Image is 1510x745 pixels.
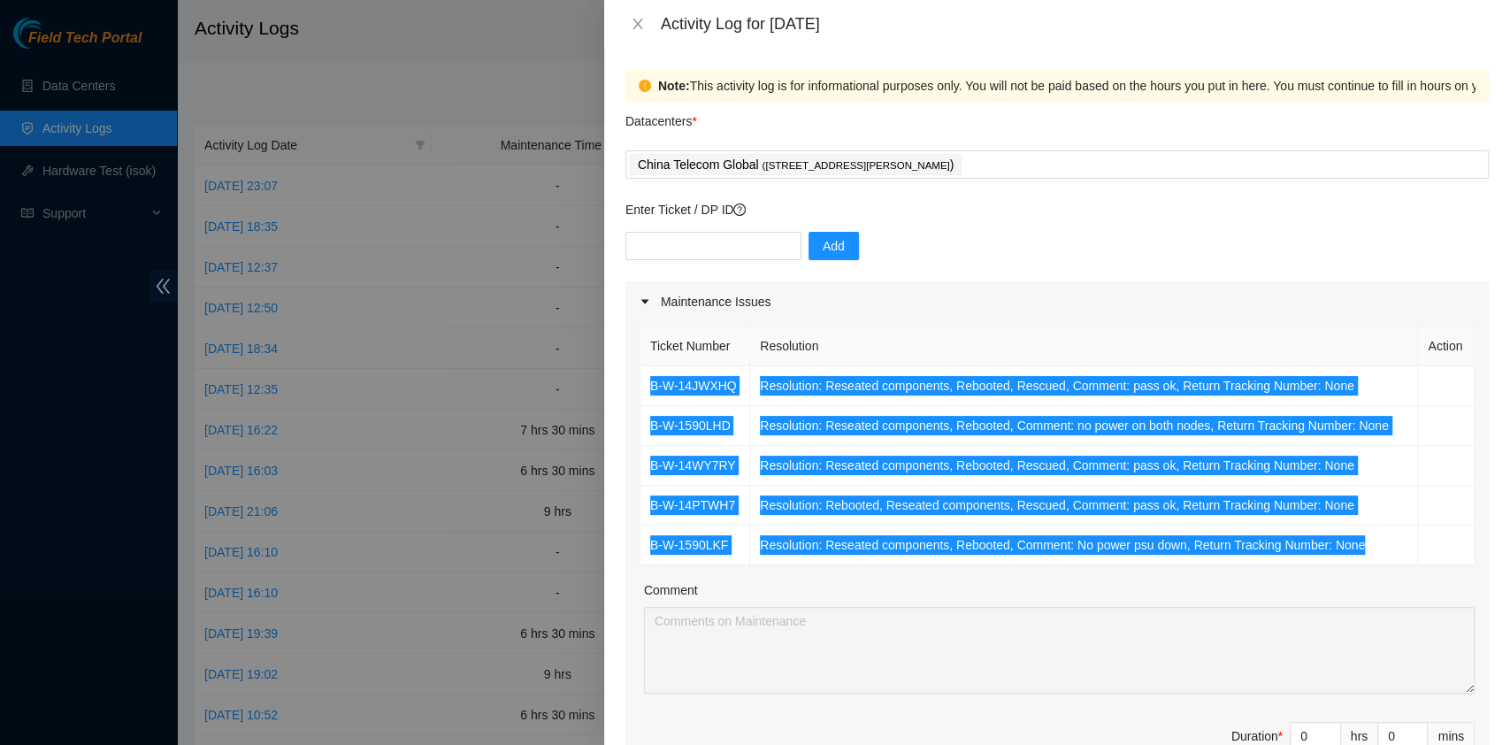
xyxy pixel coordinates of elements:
a: B-W-14WY7RY [650,458,736,472]
td: Resolution: Reseated components, Rebooted, Rescued, Comment: pass ok, Return Tracking Number: None [750,446,1418,486]
a: B-W-14JWXHQ [650,379,737,393]
th: Ticket Number [640,326,750,366]
a: B-W-1590LHD [650,419,731,433]
label: Comment [644,580,698,600]
p: China Telecom Global ) [638,155,954,175]
td: Resolution: Rebooted, Reseated components, Rescued, Comment: pass ok, Return Tracking Number: None [750,486,1418,526]
td: Resolution: Reseated components, Rebooted, Rescued, Comment: pass ok, Return Tracking Number: None [750,366,1418,406]
span: close [631,17,645,31]
button: Close [625,16,650,33]
span: ( [STREET_ADDRESS][PERSON_NAME] [762,160,949,171]
button: Add [809,232,859,260]
th: Action [1418,326,1475,366]
a: B-W-1590LKF [650,538,728,552]
p: Enter Ticket / DP ID [625,200,1489,219]
span: caret-right [640,296,650,307]
span: question-circle [733,204,746,216]
a: B-W-14PTWH7 [650,498,735,512]
th: Resolution [750,326,1418,366]
div: Activity Log for [DATE] [661,14,1489,34]
td: Resolution: Reseated components, Rebooted, Comment: no power on both nodes, Return Tracking Numbe... [750,406,1418,446]
div: Maintenance Issues [625,281,1489,322]
span: exclamation-circle [639,80,651,92]
span: Add [823,236,845,256]
textarea: Comment [644,607,1475,694]
strong: Note: [658,76,690,96]
p: Datacenters [625,103,697,131]
td: Resolution: Reseated components, Rebooted, Comment: No power psu down, Return Tracking Number: None [750,526,1418,565]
